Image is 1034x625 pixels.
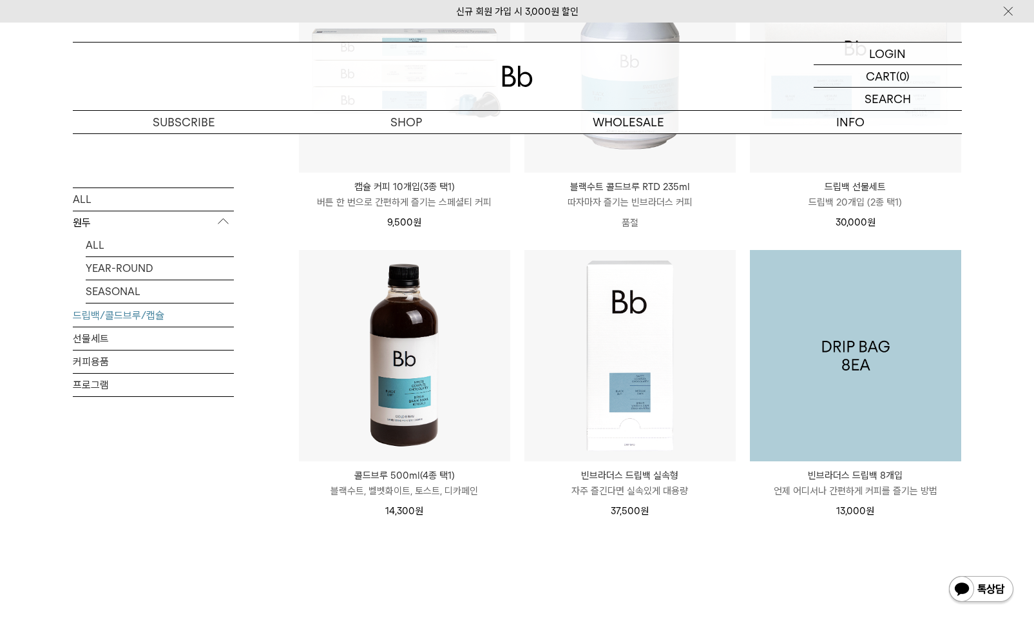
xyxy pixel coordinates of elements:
img: 콜드브루 500ml(4종 택1) [299,250,510,461]
span: 13,000 [836,505,874,517]
span: 원 [640,505,649,517]
span: 원 [867,216,876,228]
a: 커피용품 [73,350,234,372]
p: 빈브라더스 드립백 실속형 [524,468,736,483]
p: CART [866,65,896,87]
p: 품절 [524,210,736,236]
a: 빈브라더스 드립백 실속형 자주 즐긴다면 실속있게 대용량 [524,468,736,499]
a: 드립백 선물세트 드립백 20개입 (2종 택1) [750,179,961,210]
a: 캡슐 커피 10개입(3종 택1) 버튼 한 번으로 간편하게 즐기는 스페셜티 커피 [299,179,510,210]
a: ALL [86,233,234,256]
a: SUBSCRIBE [73,111,295,133]
a: 콜드브루 500ml(4종 택1) 블랙수트, 벨벳화이트, 토스트, 디카페인 [299,468,510,499]
img: 카카오톡 채널 1:1 채팅 버튼 [948,575,1015,606]
a: CART (0) [814,65,962,88]
img: 1000000032_add2_03.jpg [750,250,961,461]
p: 드립백 20개입 (2종 택1) [750,195,961,210]
a: 빈브라더스 드립백 8개입 [750,250,961,461]
p: 버튼 한 번으로 간편하게 즐기는 스페셜티 커피 [299,195,510,210]
p: 캡슐 커피 10개입(3종 택1) [299,179,510,195]
p: 블랙수트, 벨벳화이트, 토스트, 디카페인 [299,483,510,499]
p: 블랙수트 콜드브루 RTD 235ml [524,179,736,195]
p: 원두 [73,211,234,234]
span: 원 [866,505,874,517]
a: LOGIN [814,43,962,65]
span: 원 [415,505,423,517]
p: SEARCH [865,88,911,110]
p: 드립백 선물세트 [750,179,961,195]
p: 콜드브루 500ml(4종 택1) [299,468,510,483]
a: 블랙수트 콜드브루 RTD 235ml 따자마자 즐기는 빈브라더스 커피 [524,179,736,210]
a: 빈브라더스 드립백 8개입 언제 어디서나 간편하게 커피를 즐기는 방법 [750,468,961,499]
span: 14,300 [385,505,423,517]
a: YEAR-ROUND [86,256,234,279]
p: INFO [740,111,962,133]
img: 빈브라더스 드립백 실속형 [524,250,736,461]
a: SEASONAL [86,280,234,302]
img: 로고 [502,66,533,87]
span: 30,000 [836,216,876,228]
a: ALL [73,187,234,210]
span: 9,500 [387,216,421,228]
a: 선물세트 [73,327,234,349]
p: 언제 어디서나 간편하게 커피를 즐기는 방법 [750,483,961,499]
p: LOGIN [869,43,906,64]
a: 드립백/콜드브루/캡슐 [73,303,234,326]
p: WHOLESALE [517,111,740,133]
a: 프로그램 [73,373,234,396]
a: SHOP [295,111,517,133]
p: (0) [896,65,910,87]
p: 따자마자 즐기는 빈브라더스 커피 [524,195,736,210]
p: 빈브라더스 드립백 8개입 [750,468,961,483]
span: 37,500 [611,505,649,517]
p: 자주 즐긴다면 실속있게 대용량 [524,483,736,499]
a: 신규 회원 가입 시 3,000원 할인 [456,6,579,17]
span: 원 [413,216,421,228]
